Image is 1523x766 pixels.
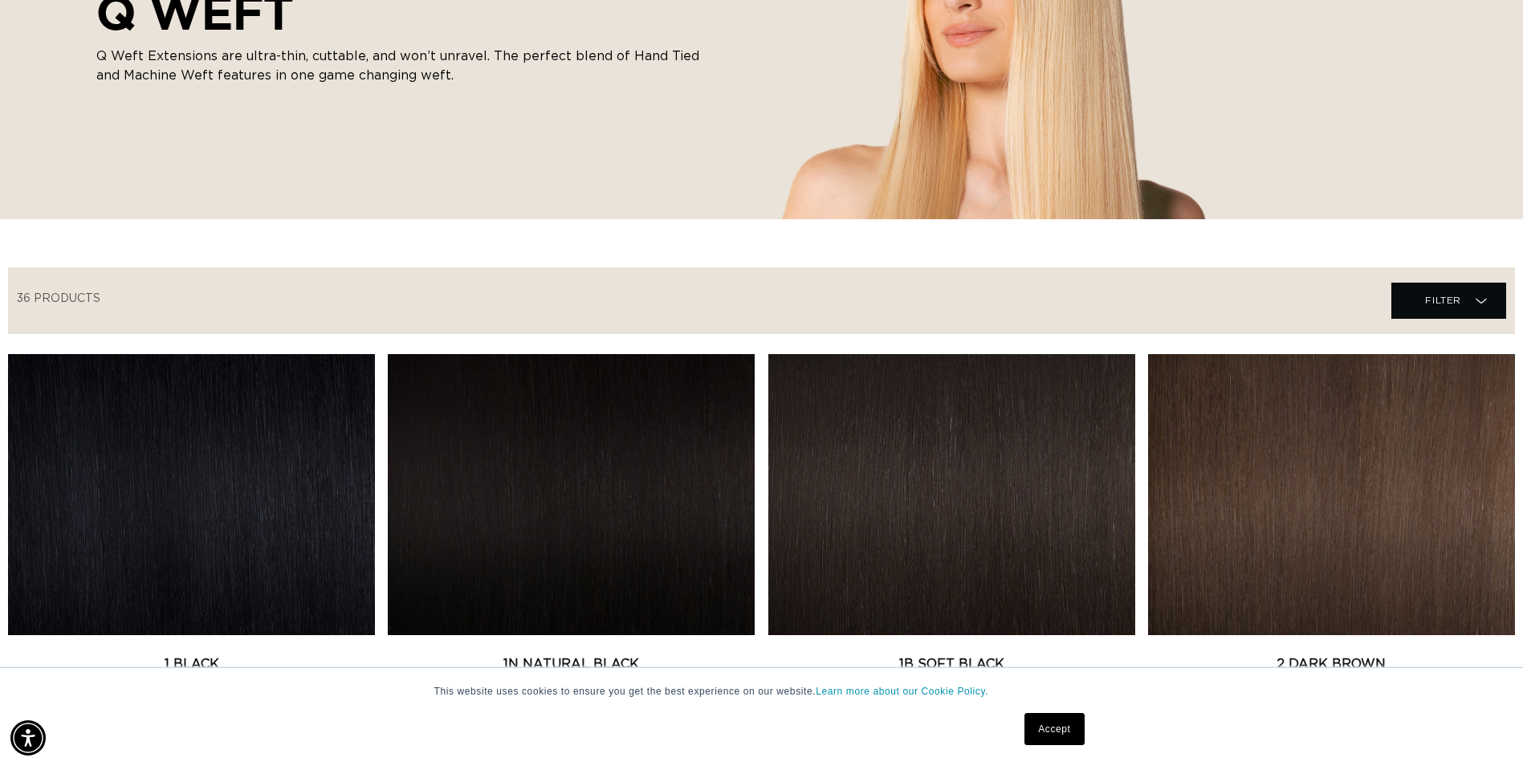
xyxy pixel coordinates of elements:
a: Accept [1024,713,1084,745]
p: Q Weft Extensions are ultra-thin, cuttable, and won’t unravel. The perfect blend of Hand Tied and... [96,47,707,85]
a: 1 Black Q Weft [8,654,375,693]
div: Accessibility Menu [10,720,46,756]
span: Filter [1425,285,1461,316]
a: 2 Dark Brown Q Weft [1148,654,1515,693]
a: 1N Natural Black Q Weft [388,654,755,693]
span: 36 products [17,293,100,304]
a: Learn more about our Cookie Policy. [816,686,988,697]
p: This website uses cookies to ensure you get the best experience on our website. [434,684,1089,699]
summary: Filter [1391,283,1506,319]
a: 1B Soft Black Q Weft [768,654,1135,693]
